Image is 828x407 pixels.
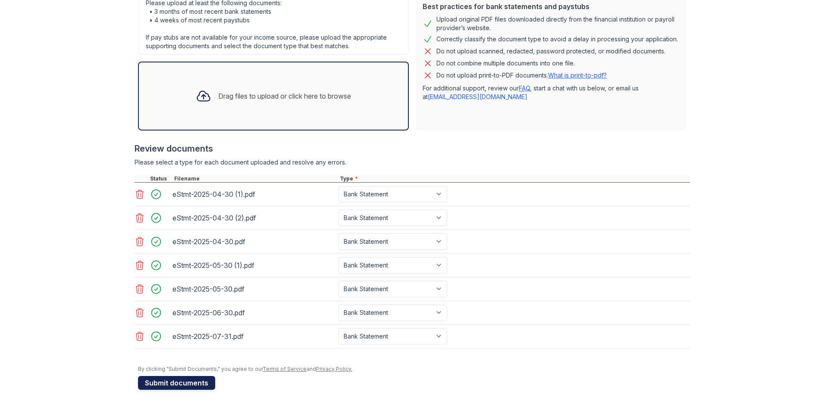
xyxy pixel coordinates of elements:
[135,158,690,167] div: Please select a type for each document uploaded and resolve any errors.
[519,84,530,92] a: FAQ
[436,58,575,68] div: Do not combine multiple documents into one file.
[436,46,665,56] div: Do not upload scanned, redacted, password protected, or modified documents.
[172,258,335,272] div: eStmt-2025-05-30 (1).pdf
[172,187,335,201] div: eStmt-2025-04-30 (1).pdf
[338,175,690,182] div: Type
[436,15,680,32] div: Upload original PDF files downloaded directly from the financial institution or payroll provider’...
[148,175,172,182] div: Status
[218,91,351,101] div: Drag files to upload or click here to browse
[548,71,607,79] a: What is print-to-pdf?
[172,282,335,296] div: eStmt-2025-05-30.pdf
[423,1,680,12] div: Best practices for bank statements and paystubs
[172,175,338,182] div: Filename
[423,84,680,101] p: For additional support, review our , start a chat with us below, or email us at
[172,306,335,320] div: eStmt-2025-06-30.pdf
[428,93,527,100] a: [EMAIL_ADDRESS][DOMAIN_NAME]
[135,143,690,155] div: Review documents
[138,366,690,373] div: By clicking "Submit Documents," you agree to our and
[436,34,678,44] div: Correctly classify the document type to avoid a delay in processing your application.
[316,366,352,372] a: Privacy Policy.
[172,329,335,343] div: eStmt-2025-07-31.pdf
[172,235,335,249] div: eStmt-2025-04-30.pdf
[263,366,307,372] a: Terms of Service
[436,71,607,80] p: Do not upload print-to-PDF documents.
[138,376,215,390] button: Submit documents
[172,211,335,225] div: eStmt-2025-04-30 (2).pdf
